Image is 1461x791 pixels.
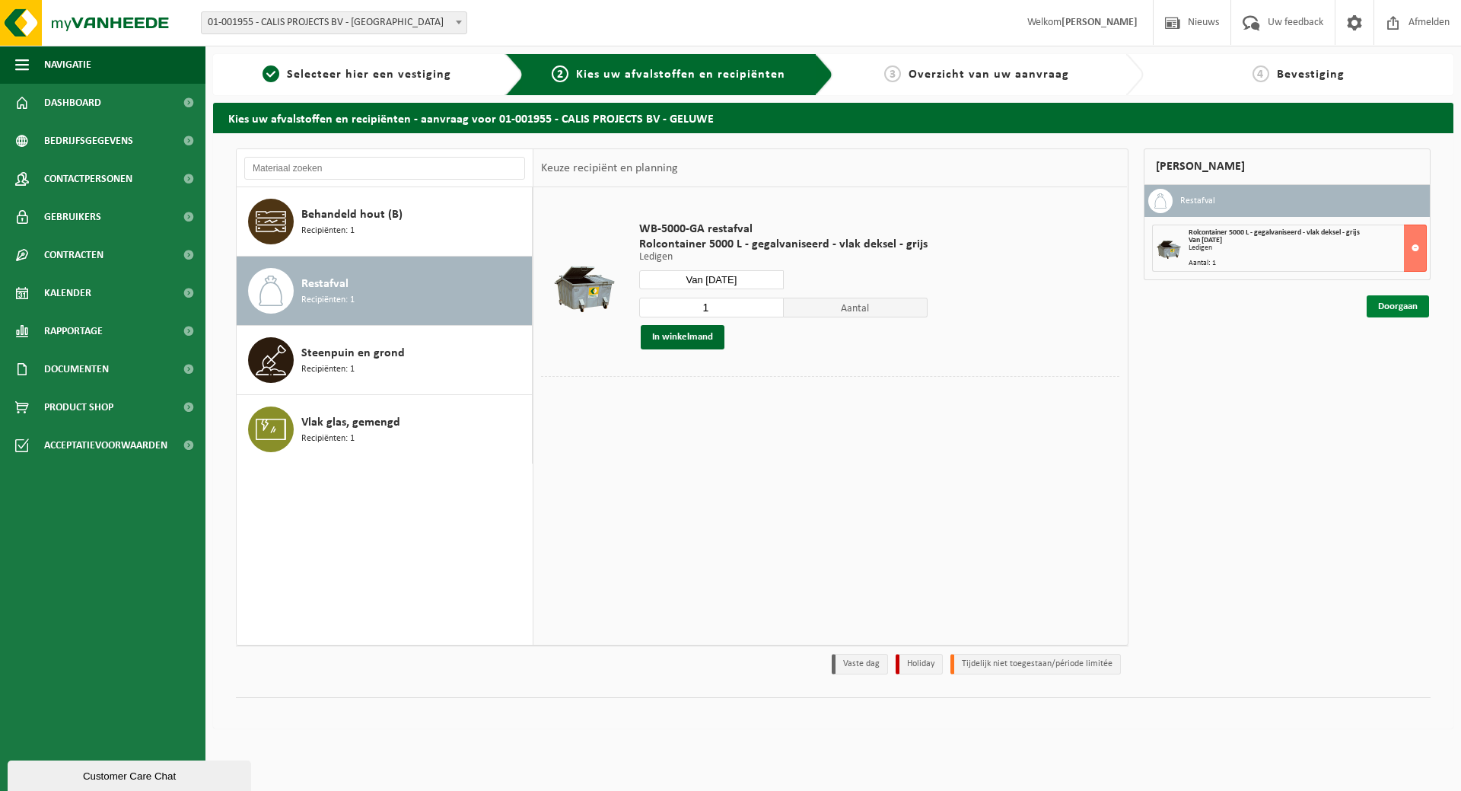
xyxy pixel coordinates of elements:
[301,413,400,432] span: Vlak glas, gemengd
[44,198,101,236] span: Gebruikers
[237,326,533,395] button: Steenpuin en grond Recipiënten: 1
[641,325,724,349] button: In winkelmand
[896,654,943,675] li: Holiday
[44,46,91,84] span: Navigatie
[301,432,355,446] span: Recipiënten: 1
[202,12,466,33] span: 01-001955 - CALIS PROJECTS BV - GELUWE
[44,426,167,464] span: Acceptatievoorwaarden
[301,206,403,224] span: Behandeld hout (B)
[44,274,91,312] span: Kalender
[301,293,355,308] span: Recipiënten: 1
[263,65,279,82] span: 1
[950,654,1121,675] li: Tijdelijk niet toegestaan/période limitée
[639,237,928,252] span: Rolcontainer 5000 L - gegalvaniseerd - vlak deksel - grijs
[639,270,784,289] input: Selecteer datum
[639,252,928,263] p: Ledigen
[1180,189,1215,213] h3: Restafval
[1277,69,1345,81] span: Bevestiging
[44,350,109,388] span: Documenten
[884,65,901,82] span: 3
[909,69,1069,81] span: Overzicht van uw aanvraag
[533,149,686,187] div: Keuze recipiënt en planning
[301,362,355,377] span: Recipiënten: 1
[784,298,928,317] span: Aantal
[639,222,928,237] span: WB-5000-GA restafval
[1062,17,1138,28] strong: [PERSON_NAME]
[576,69,785,81] span: Kies uw afvalstoffen en recipiënten
[832,654,888,675] li: Vaste dag
[301,344,405,362] span: Steenpuin en grond
[1189,228,1360,237] span: Rolcontainer 5000 L - gegalvaniseerd - vlak deksel - grijs
[44,84,101,122] span: Dashboard
[552,65,568,82] span: 2
[44,122,133,160] span: Bedrijfsgegevens
[1144,148,1431,185] div: [PERSON_NAME]
[1189,244,1427,252] div: Ledigen
[301,224,355,238] span: Recipiënten: 1
[213,103,1453,132] h2: Kies uw afvalstoffen en recipiënten - aanvraag voor 01-001955 - CALIS PROJECTS BV - GELUWE
[201,11,467,34] span: 01-001955 - CALIS PROJECTS BV - GELUWE
[237,395,533,464] button: Vlak glas, gemengd Recipiënten: 1
[44,160,132,198] span: Contactpersonen
[237,257,533,326] button: Restafval Recipiënten: 1
[1189,236,1222,244] strong: Van [DATE]
[44,236,103,274] span: Contracten
[301,275,349,293] span: Restafval
[44,312,103,350] span: Rapportage
[237,187,533,257] button: Behandeld hout (B) Recipiënten: 1
[1253,65,1269,82] span: 4
[244,157,525,180] input: Materiaal zoeken
[1189,260,1427,267] div: Aantal: 1
[221,65,493,84] a: 1Selecteer hier een vestiging
[44,388,113,426] span: Product Shop
[1367,295,1429,317] a: Doorgaan
[8,758,254,791] iframe: chat widget
[287,69,451,81] span: Selecteer hier een vestiging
